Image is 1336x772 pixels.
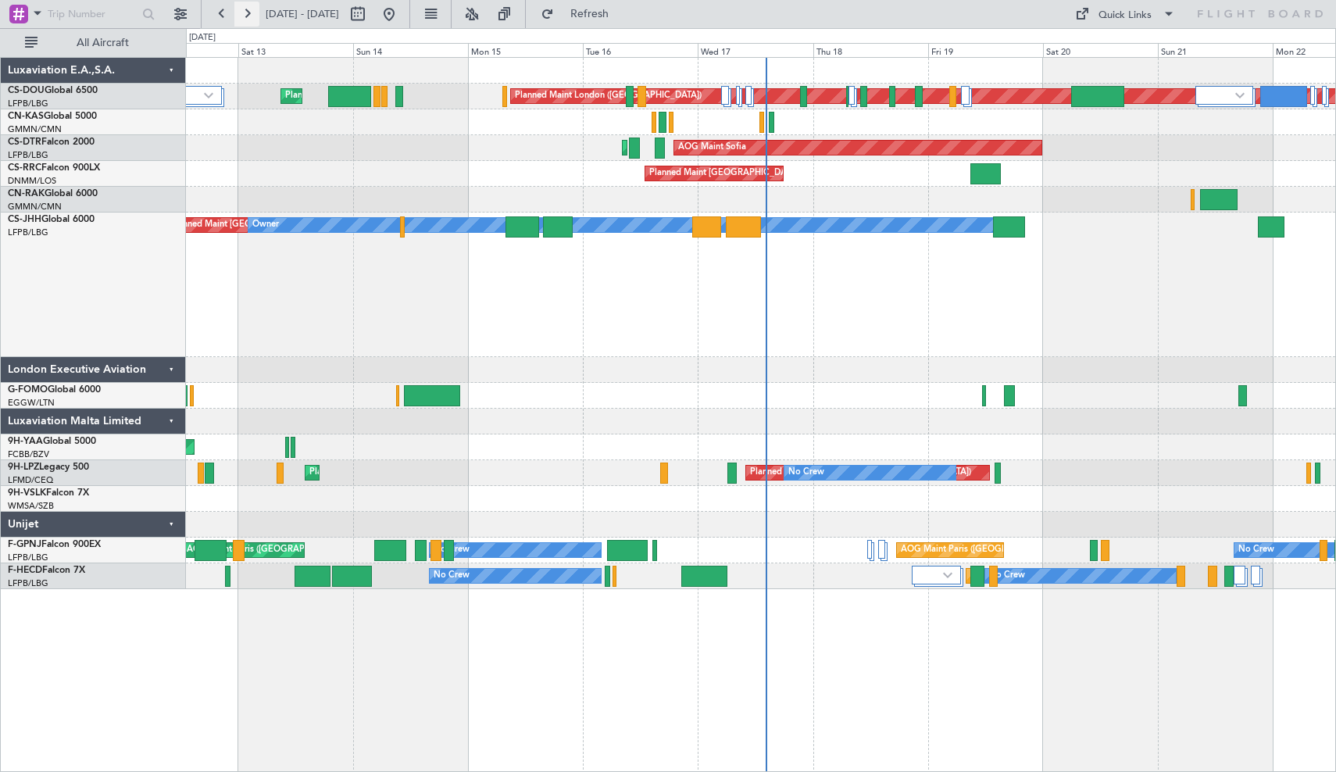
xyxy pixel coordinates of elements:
a: EGGW/LTN [8,397,55,409]
a: LFPB/LBG [8,98,48,109]
span: 9H-YAA [8,437,43,446]
span: CS-JHH [8,215,41,224]
div: Quick Links [1098,8,1152,23]
button: Quick Links [1067,2,1183,27]
a: GMMN/CMN [8,123,62,135]
span: CN-KAS [8,112,44,121]
span: Refresh [557,9,623,20]
span: [DATE] - [DATE] [266,7,339,21]
div: No Crew [989,564,1025,588]
input: Trip Number [48,2,138,26]
div: No Crew [788,461,824,484]
a: CS-JHHGlobal 6000 [8,215,95,224]
div: AOG Maint Sofia [678,136,746,159]
span: CS-RRC [8,163,41,173]
span: G-FOMO [8,385,48,395]
a: GMMN/CMN [8,201,62,213]
div: Planned Maint Cannes ([GEOGRAPHIC_DATA]) [309,461,495,484]
span: All Aircraft [41,38,165,48]
div: Sat 13 [238,43,353,57]
a: CN-RAKGlobal 6000 [8,189,98,198]
div: Sun 21 [1158,43,1273,57]
span: 9H-VSLK [8,488,46,498]
a: F-GPNJFalcon 900EX [8,540,101,549]
div: Tue 16 [583,43,698,57]
div: Planned Maint London ([GEOGRAPHIC_DATA]) [515,84,702,108]
div: Thu 18 [813,43,928,57]
span: F-GPNJ [8,540,41,549]
a: DNMM/LOS [8,175,56,187]
a: CS-RRCFalcon 900LX [8,163,100,173]
div: Fri 19 [928,43,1043,57]
img: arrow-gray.svg [1235,92,1245,98]
a: WMSA/SZB [8,500,54,512]
a: F-HECDFalcon 7X [8,566,85,575]
div: No Crew [434,564,470,588]
div: Planned [GEOGRAPHIC_DATA] ([GEOGRAPHIC_DATA]) [750,461,971,484]
div: Planned Maint [GEOGRAPHIC_DATA] ([GEOGRAPHIC_DATA]) [649,162,895,185]
a: CS-DTRFalcon 2000 [8,138,95,147]
span: 9H-LPZ [8,463,39,472]
div: Wed 17 [698,43,813,57]
img: arrow-gray.svg [204,92,213,98]
div: AOG Maint Paris ([GEOGRAPHIC_DATA]) [187,538,351,562]
a: 9H-YAAGlobal 5000 [8,437,96,446]
img: arrow-gray.svg [943,572,952,578]
a: CN-KASGlobal 5000 [8,112,97,121]
a: LFPB/LBG [8,577,48,589]
div: [DATE] [189,31,216,45]
span: F-HECD [8,566,42,575]
button: All Aircraft [17,30,170,55]
div: Mon 15 [468,43,583,57]
button: Refresh [534,2,627,27]
span: CN-RAK [8,189,45,198]
a: 9H-VSLKFalcon 7X [8,488,89,498]
div: Owner [252,213,279,237]
a: CS-DOUGlobal 6500 [8,86,98,95]
div: Sat 20 [1043,43,1158,57]
a: LFPB/LBG [8,227,48,238]
a: G-FOMOGlobal 6000 [8,385,101,395]
a: LFMD/CEQ [8,474,53,486]
a: LFPB/LBG [8,149,48,161]
div: AOG Maint Paris ([GEOGRAPHIC_DATA]) [901,538,1065,562]
a: 9H-LPZLegacy 500 [8,463,89,472]
div: No Crew [1238,538,1274,562]
span: CS-DOU [8,86,45,95]
a: LFPB/LBG [8,552,48,563]
span: CS-DTR [8,138,41,147]
div: Planned Maint [GEOGRAPHIC_DATA] ([GEOGRAPHIC_DATA]) [285,84,531,108]
div: Sun 14 [353,43,468,57]
a: FCBB/BZV [8,449,49,460]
